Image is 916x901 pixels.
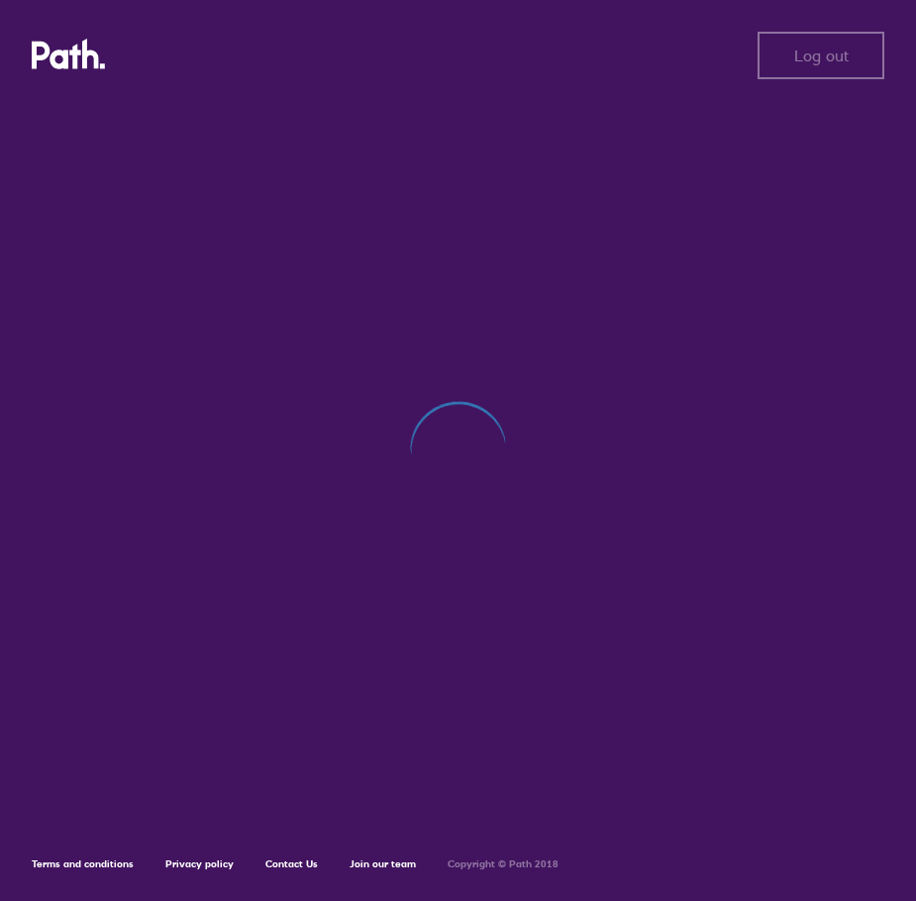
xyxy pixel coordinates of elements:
button: Log out [758,32,884,79]
a: Contact Us [265,857,318,870]
a: Join our team [350,857,416,870]
h6: Copyright © Path 2018 [448,858,559,870]
a: Terms and conditions [32,857,134,870]
a: Privacy policy [165,857,234,870]
span: Log out [794,47,849,64]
